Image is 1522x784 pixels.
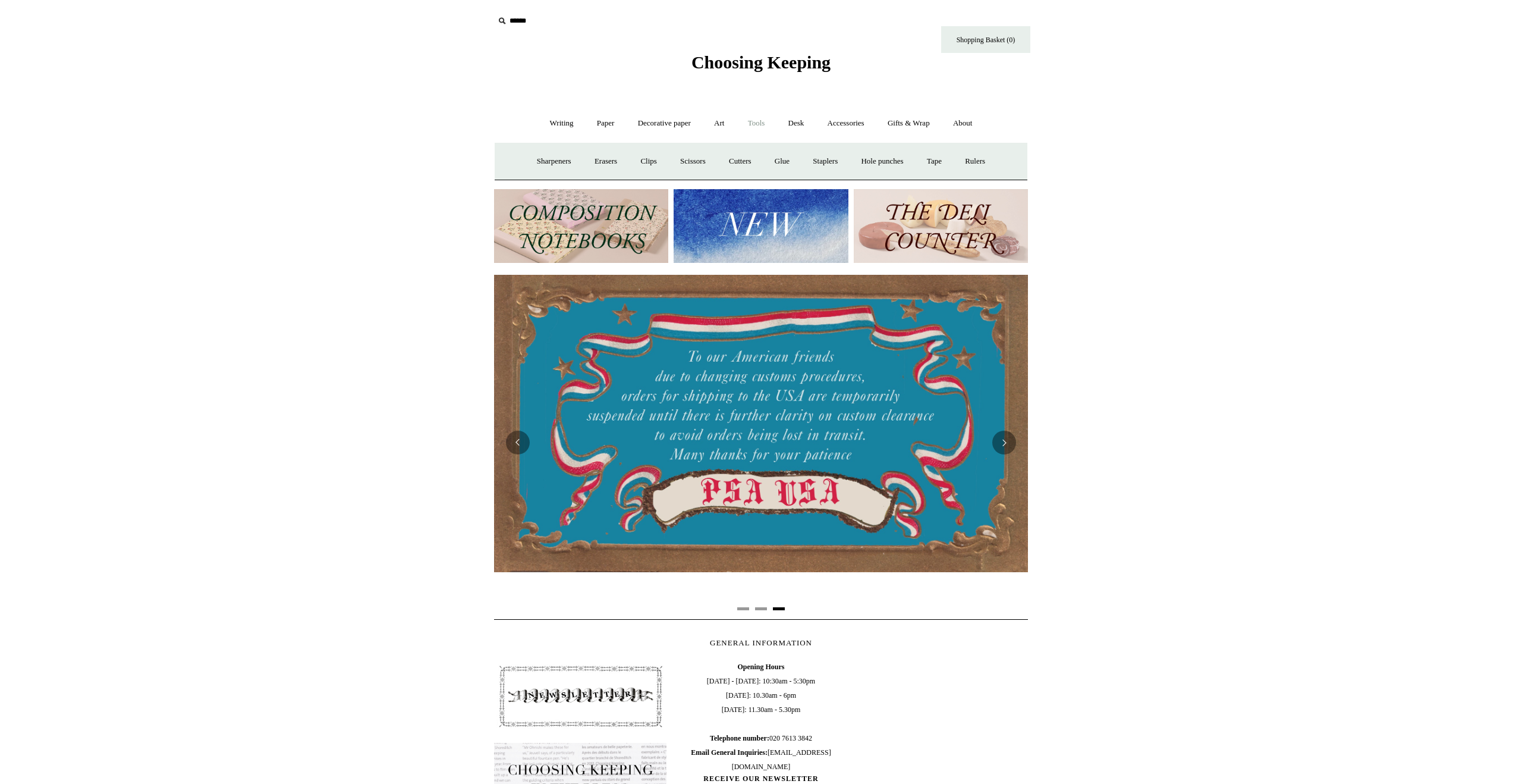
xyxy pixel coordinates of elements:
a: Rulers [954,146,996,177]
button: Page 1 [737,607,749,610]
span: [EMAIL_ADDRESS][DOMAIN_NAME] [691,748,831,771]
span: RECEIVE OUR NEWSLETTER [675,774,847,784]
a: Art [703,108,735,139]
b: : [767,734,769,742]
img: The Deli Counter [854,189,1028,264]
a: Sharpeners [526,146,582,177]
a: Hole punches [850,146,914,177]
img: New.jpg__PID:f73bdf93-380a-4a35-bcfe-7823039498e1 [674,189,848,264]
button: Next [992,431,1016,454]
a: Desk [778,108,815,139]
a: Cutters [718,146,762,177]
a: Tape [916,146,952,177]
b: Opening Hours [737,663,784,671]
img: pf-4db91bb9--1305-Newsletter-Button_1200x.jpg [494,660,666,733]
b: Email General Inquiries: [691,748,768,757]
span: GENERAL INFORMATION [710,638,812,647]
a: Clips [630,146,667,177]
a: Tools [737,108,776,139]
button: Page 3 [773,607,785,610]
span: [DATE] - [DATE]: 10:30am - 5:30pm [DATE]: 10.30am - 6pm [DATE]: 11.30am - 5.30pm 020 7613 3842 [675,660,847,774]
b: Telephone number [710,734,769,742]
span: Choosing Keeping [691,52,831,72]
button: Page 2 [755,607,767,610]
img: 202302 Composition ledgers.jpg__PID:69722ee6-fa44-49dd-a067-31375e5d54ec [494,189,668,264]
a: Staplers [802,146,848,177]
a: Choosing Keeping [691,62,831,70]
a: Decorative paper [627,108,702,139]
a: Shopping Basket (0) [941,26,1030,53]
a: Scissors [669,146,716,177]
a: About [942,108,983,139]
a: Writing [539,108,584,139]
button: Previous [506,431,530,454]
a: Glue [764,146,800,177]
img: USA PSA .jpg__PID:33428022-6587-48b7-8b57-d7eefc91f15a [494,275,1028,572]
a: Accessories [817,108,875,139]
a: Erasers [584,146,628,177]
a: Paper [586,108,625,139]
a: Gifts & Wrap [877,108,941,139]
